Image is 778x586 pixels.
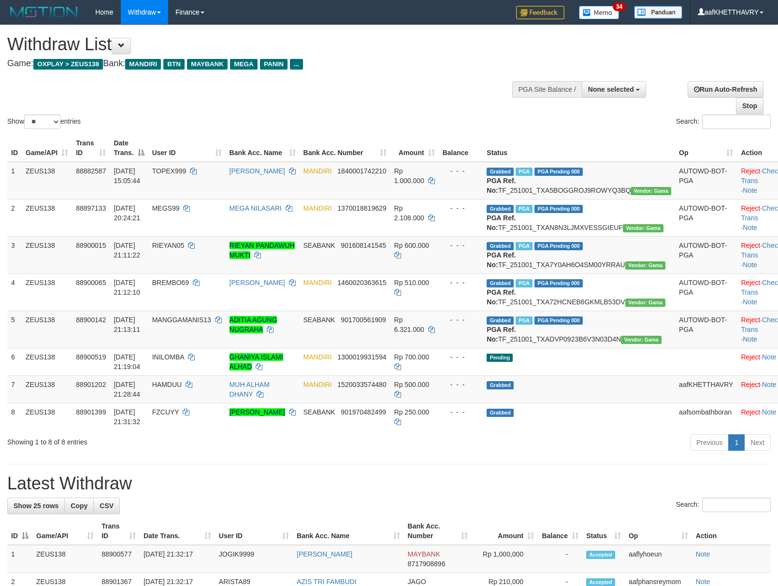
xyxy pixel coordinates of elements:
span: Vendor URL: https://trx31.1velocity.biz [625,261,666,270]
td: TF_251001_TXADVP0923B6V3N03D4N [483,311,675,348]
td: ZEUS138 [22,236,72,273]
th: Trans ID: activate to sort column ascending [72,134,110,162]
span: PGA Pending [534,205,583,213]
span: None selected [588,86,634,93]
a: MEGA NILASARI [230,204,282,212]
span: Rp 600.000 [394,242,429,249]
span: SEABANK [303,408,335,416]
td: 8 [7,403,22,430]
span: ... [290,59,303,70]
a: Note [743,335,757,343]
th: Op: activate to sort column ascending [625,517,692,545]
span: Copy 1370018819629 to clipboard [337,204,386,212]
a: Note [743,298,757,306]
a: 1 [728,434,745,451]
label: Search: [676,498,771,512]
span: 88901202 [76,381,106,388]
span: MANDIRI [303,204,332,212]
th: Date Trans.: activate to sort column ascending [140,517,215,545]
span: Rp 700.000 [394,353,429,361]
b: PGA Ref. No: [487,288,516,306]
span: Rp 500.000 [394,381,429,388]
a: Note [743,224,757,231]
span: Marked by aafnoeunsreypich [516,168,533,176]
span: Show 25 rows [14,502,58,510]
th: Date Trans.: activate to sort column descending [110,134,148,162]
a: Next [744,434,771,451]
span: PANIN [260,59,288,70]
td: aafsombathboran [675,403,737,430]
span: Grabbed [487,168,514,176]
span: Copy 1460020363615 to clipboard [337,279,386,286]
span: 88900015 [76,242,106,249]
a: Reject [741,279,760,286]
a: MUH ALHAM DHANY [230,381,270,398]
td: 1 [7,545,32,573]
td: ZEUS138 [22,273,72,311]
span: Marked by aaftrukkakada [516,316,533,325]
span: MAYBANK [187,59,228,70]
th: User ID: activate to sort column ascending [148,134,226,162]
img: MOTION_logo.png [7,5,81,19]
a: Note [762,353,777,361]
th: Balance: activate to sort column ascending [538,517,582,545]
a: Copy [64,498,94,514]
span: [DATE] 21:11:22 [114,242,140,259]
th: Status [483,134,675,162]
span: [DATE] 21:19:04 [114,353,140,371]
b: PGA Ref. No: [487,326,516,343]
span: 34 [613,2,626,11]
span: MANDIRI [303,381,332,388]
td: TF_251001_TXA7Y0AH6O4SM00YRRAU [483,236,675,273]
td: 4 [7,273,22,311]
td: 5 [7,311,22,348]
span: Grabbed [487,279,514,287]
span: Copy 901970482499 to clipboard [341,408,386,416]
span: Vendor URL: https://trx31.1velocity.biz [625,299,666,307]
td: - [538,545,582,573]
img: Button%20Memo.svg [579,6,620,19]
span: 88882587 [76,167,106,175]
a: Reject [741,167,760,175]
span: OXPLAY > ZEUS138 [33,59,103,70]
span: MANGGAMANIS13 [152,316,211,324]
a: [PERSON_NAME] [230,167,285,175]
span: 88900142 [76,316,106,324]
label: Show entries [7,114,81,129]
a: [PERSON_NAME] [297,550,352,558]
button: None selected [582,81,646,98]
td: 3 [7,236,22,273]
div: - - - [443,278,479,287]
div: PGA Site Balance / [512,81,582,98]
td: aaflyhoeun [625,545,692,573]
th: User ID: activate to sort column ascending [215,517,293,545]
td: AUTOWD-BOT-PGA [675,199,737,236]
h1: Withdraw List [7,35,509,54]
td: ZEUS138 [22,199,72,236]
span: PGA Pending [534,242,583,250]
a: Note [696,578,710,586]
a: Reject [741,353,760,361]
span: Vendor URL: https://trx31.1velocity.biz [621,336,662,344]
span: Copy 1840001742210 to clipboard [337,167,386,175]
span: Marked by aaftanly [516,279,533,287]
div: - - - [443,203,479,213]
td: 1 [7,162,22,200]
b: PGA Ref. No: [487,214,516,231]
span: Rp 6.321.000 [394,316,424,333]
a: Note [762,408,777,416]
th: Bank Acc. Name: activate to sort column ascending [293,517,403,545]
span: Copy 1300019931594 to clipboard [337,353,386,361]
span: [DATE] 21:13:11 [114,316,140,333]
th: Status: activate to sort column ascending [582,517,625,545]
img: Feedback.jpg [516,6,564,19]
td: ZEUS138 [22,403,72,430]
span: Vendor URL: https://trx31.1velocity.biz [623,224,663,232]
a: Note [743,186,757,194]
span: Rp 510.000 [394,279,429,286]
h1: Latest Withdraw [7,474,771,493]
th: Balance [439,134,483,162]
td: 7 [7,375,22,403]
span: Grabbed [487,205,514,213]
a: [PERSON_NAME] [230,279,285,286]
